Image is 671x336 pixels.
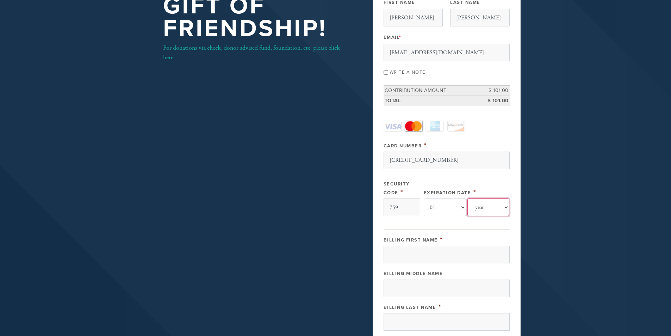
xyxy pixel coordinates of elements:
[384,237,438,243] label: Billing First Name
[390,69,425,75] label: Write a note
[384,305,436,310] label: Billing Last Name
[400,188,403,196] span: This field is required.
[399,35,402,40] span: This field is required.
[384,271,443,276] label: Billing Middle Name
[440,236,443,243] span: This field is required.
[478,96,510,106] td: $ 101.00
[424,141,427,149] span: This field is required.
[384,34,402,41] label: Email
[384,181,410,196] label: Security Code
[384,86,478,96] td: Contribution Amount
[447,121,465,131] a: Discover
[439,303,441,311] span: This field is required.
[426,121,443,131] a: Amex
[384,143,422,149] label: Card Number
[473,188,476,196] span: This field is required.
[163,44,340,61] a: For donations via check, donor advised fund, foundation, etc. please click here.
[478,86,510,96] td: $ 101.00
[424,190,471,196] label: Expiration Date
[405,121,422,131] a: MasterCard
[384,96,478,106] td: Total
[384,121,401,131] a: Visa
[424,198,466,216] select: Expiration Date month
[467,198,510,216] select: Expiration Date year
